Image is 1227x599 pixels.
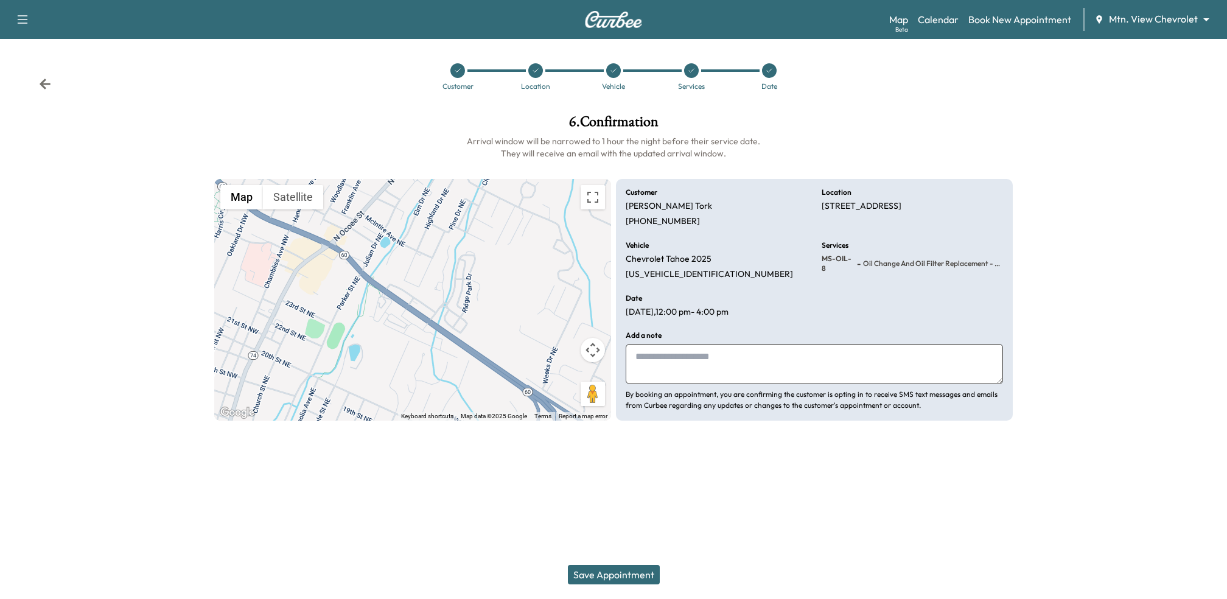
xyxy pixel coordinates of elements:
p: [PHONE_NUMBER] [626,216,700,227]
span: - [855,257,861,270]
h1: 6 . Confirmation [214,114,1013,135]
img: Google [217,405,257,421]
div: Back [39,78,51,90]
span: MS-OIL-8 [822,254,855,273]
h6: Services [822,242,848,249]
span: Mtn. View Chevrolet [1109,12,1198,26]
button: Map camera controls [581,338,605,362]
img: Curbee Logo [584,11,643,28]
h6: Customer [626,189,657,196]
a: Report a map error [559,413,607,419]
h6: Vehicle [626,242,649,249]
p: [US_VEHICLE_IDENTIFICATION_NUMBER] [626,269,793,280]
p: [PERSON_NAME] Tork [626,201,712,212]
span: Map data ©2025 Google [461,413,527,419]
div: Vehicle [602,83,625,90]
button: Drag Pegman onto the map to open Street View [581,382,605,406]
div: Services [678,83,705,90]
p: By booking an appointment, you are confirming the customer is opting in to receive SMS text messa... [626,389,1003,411]
p: [DATE] , 12:00 pm - 4:00 pm [626,307,729,318]
button: Show street map [220,185,263,209]
h6: Add a note [626,332,662,339]
a: Terms (opens in new tab) [534,413,551,419]
p: [STREET_ADDRESS] [822,201,901,212]
h6: Date [626,295,642,302]
a: Calendar [918,12,959,27]
h6: Location [822,189,851,196]
button: Save Appointment [568,565,660,584]
button: Toggle fullscreen view [581,185,605,209]
button: Keyboard shortcuts [401,412,453,421]
p: Chevrolet Tahoe 2025 [626,254,711,265]
a: MapBeta [889,12,908,27]
a: Book New Appointment [968,12,1071,27]
div: Beta [895,25,908,34]
span: Oil Change and Oil Filter Replacement - 8 Qt [861,259,1003,268]
h6: Arrival window will be narrowed to 1 hour the night before their service date. They will receive ... [214,135,1013,159]
div: Location [521,83,550,90]
button: Show satellite imagery [263,185,323,209]
div: Date [761,83,777,90]
a: Open this area in Google Maps (opens a new window) [217,405,257,421]
div: Customer [442,83,474,90]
